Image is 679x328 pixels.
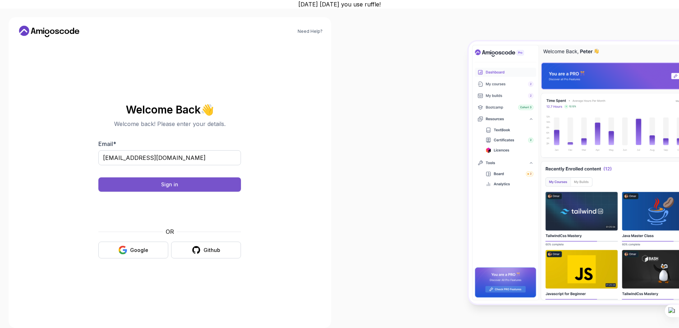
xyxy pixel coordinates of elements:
iframe: Виджет с флажком для проверки безопасности hCaptcha [116,196,223,223]
input: Enter your email [98,150,241,165]
button: Github [171,242,241,258]
h2: Welcome Back [98,104,241,115]
a: Need Help? [298,29,323,34]
span: 👋 [201,104,214,115]
p: OR [166,227,174,236]
div: Github [204,247,220,254]
div: Sign in [161,181,178,188]
button: Google [98,242,168,258]
img: Amigoscode Dashboard [469,41,679,304]
label: Email * [98,140,116,147]
div: Google [130,247,148,254]
a: Home link [17,26,81,37]
p: Welcome back! Please enter your details. [98,120,241,128]
button: Sign in [98,177,241,192]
